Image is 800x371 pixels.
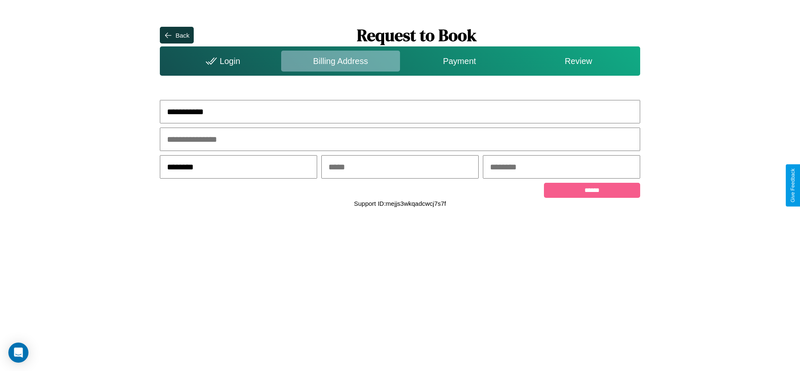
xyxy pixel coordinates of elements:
[790,169,796,202] div: Give Feedback
[162,51,281,72] div: Login
[400,51,519,72] div: Payment
[175,32,189,39] div: Back
[194,24,640,46] h1: Request to Book
[160,27,193,43] button: Back
[354,198,446,209] p: Support ID: mejjs3wkqadcwcj7s7f
[519,51,638,72] div: Review
[281,51,400,72] div: Billing Address
[8,343,28,363] div: Open Intercom Messenger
